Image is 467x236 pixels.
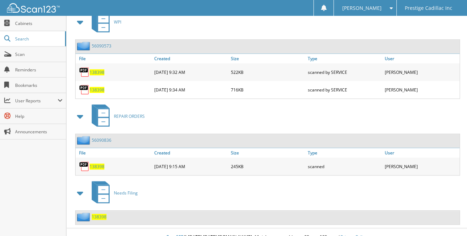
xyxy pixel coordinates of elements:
[90,164,104,170] a: 138398
[79,161,90,172] img: PDF.png
[383,54,460,63] a: User
[76,148,153,158] a: File
[90,87,104,93] a: 138398
[114,113,145,119] span: REPAIR ORDERS
[229,65,306,79] div: 522KB
[76,54,153,63] a: File
[153,54,229,63] a: Created
[432,202,467,236] iframe: Chat Widget
[79,84,90,95] img: PDF.png
[306,148,383,158] a: Type
[383,159,460,173] div: [PERSON_NAME]
[229,148,306,158] a: Size
[153,159,229,173] div: [DATE] 9:15 AM
[15,51,63,57] span: Scan
[306,159,383,173] div: scanned
[114,19,121,25] span: WPI
[15,67,63,73] span: Reminders
[87,8,121,36] a: WPI
[92,43,111,49] a: 56090573
[77,136,92,145] img: folder2.png
[15,82,63,88] span: Bookmarks
[306,54,383,63] a: Type
[87,179,138,207] a: Needs Filing
[229,159,306,173] div: 245KB
[405,6,452,10] span: Prestige Cadillac Inc
[153,148,229,158] a: Created
[153,65,229,79] div: [DATE] 9:32 AM
[15,113,63,119] span: Help
[383,148,460,158] a: User
[306,65,383,79] div: scanned by SERVICE
[90,69,104,75] a: 138398
[229,83,306,97] div: 716KB
[15,20,63,26] span: Cabinets
[15,98,58,104] span: User Reports
[7,3,60,13] img: scan123-logo-white.svg
[229,54,306,63] a: Size
[15,129,63,135] span: Announcements
[342,6,382,10] span: [PERSON_NAME]
[77,212,92,221] img: folder2.png
[92,137,111,143] a: 56090836
[15,36,61,42] span: Search
[114,190,138,196] span: Needs Filing
[383,83,460,97] div: [PERSON_NAME]
[383,65,460,79] div: [PERSON_NAME]
[79,67,90,77] img: PDF.png
[77,42,92,50] img: folder2.png
[92,214,106,220] a: 138398
[87,102,145,130] a: REPAIR ORDERS
[153,83,229,97] div: [DATE] 9:34 AM
[306,83,383,97] div: scanned by SERVICE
